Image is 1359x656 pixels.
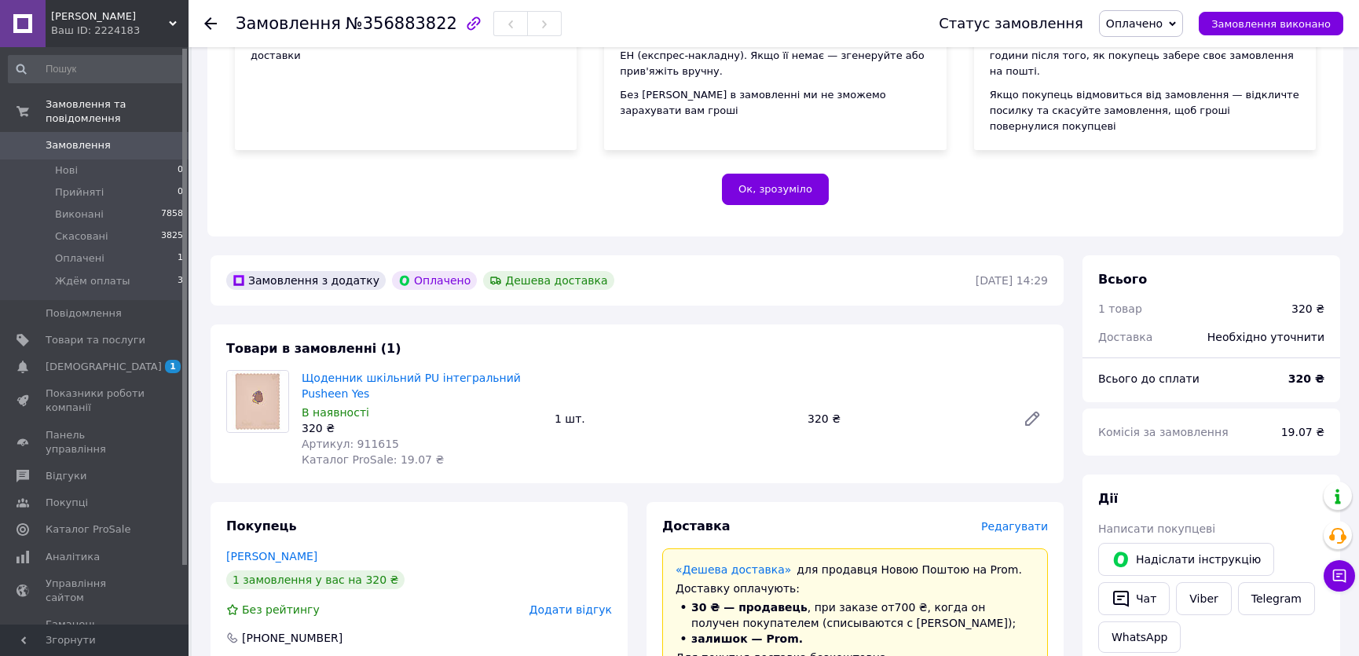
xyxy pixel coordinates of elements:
a: Редагувати [1017,403,1048,434]
div: для продавця Новою Поштою на Prom. [676,562,1035,577]
a: Щоденник шкільний PU інтегральний Pusheen Yes [302,372,521,400]
span: 3825 [161,229,183,244]
span: Покупці [46,496,88,510]
li: , при заказе от 700 ₴ , когда он получен покупателем (списываются с [PERSON_NAME]); [676,599,1035,631]
span: [DEMOGRAPHIC_DATA] [46,360,162,374]
button: Надіслати інструкцію [1098,543,1274,576]
span: Ок, зрозуміло [738,183,812,195]
span: 1 [178,251,183,266]
div: Ваш ID: 2224183 [51,24,189,38]
img: Щоденник шкільний PU інтегральний Pusheen Yes [227,371,288,432]
span: Написати покупцеві [1098,522,1215,535]
div: 1 замовлення у вас на 320 ₴ [226,570,405,589]
div: 320 ₴ [302,420,542,436]
span: Оплачено [1106,17,1163,30]
a: Telegram [1238,582,1315,615]
span: Гаманець компанії [46,618,145,646]
span: Доставка [1098,331,1152,343]
span: Каталог ProSale: 19.07 ₴ [302,453,444,466]
a: WhatsApp [1098,621,1181,653]
span: Скасовані [55,229,108,244]
a: [PERSON_NAME] [226,550,317,563]
span: Ждём оплаты [55,274,130,288]
div: [PERSON_NAME] будуть переведені на ваш рахунок за 24 години після того, як покупець забере своє з... [990,32,1300,79]
div: Використовуйте для відправки створену в замовленні ЕН (експрес-накладну). Якщо її немає — згенеру... [620,32,930,79]
div: 320 ₴ [801,408,1010,430]
span: Без рейтингу [242,603,320,616]
span: Товари та послуги [46,333,145,347]
button: Замовлення виконано [1199,12,1343,35]
span: 19.07 ₴ [1281,426,1324,438]
span: Нові [55,163,78,178]
a: «Дешева доставка» [676,563,791,576]
div: Доставку оплачують: [676,581,1035,596]
span: Артикул: 911615 [302,438,399,450]
span: 0 [178,185,183,200]
span: Покупець [226,519,297,533]
button: Чат з покупцем [1324,560,1355,592]
span: Доставка [662,519,731,533]
span: Канц Плюс [51,9,169,24]
span: Оплачені [55,251,104,266]
span: Повідомлення [46,306,122,321]
div: 1 шт. [548,408,801,430]
span: Каталог ProSale [46,522,130,537]
div: Дешева доставка [483,271,614,290]
div: Замовлення з додатку [226,271,386,290]
span: 3 [178,274,183,288]
span: Товари в замовленні (1) [226,341,401,356]
span: Замовлення та повідомлення [46,97,189,126]
a: Viber [1176,582,1231,615]
div: Підтвердіть оплату, наявність товару, спосіб і терміни доставки [251,32,561,64]
span: Прийняті [55,185,104,200]
b: 320 ₴ [1288,372,1324,385]
div: [PHONE_NUMBER] [240,630,344,646]
span: Всього [1098,272,1147,287]
span: 7858 [161,207,183,222]
button: Чат [1098,582,1170,615]
span: Виконані [55,207,104,222]
span: Комісія за замовлення [1098,426,1229,438]
span: Замовлення [236,14,341,33]
span: В наявності [302,406,369,419]
span: Редагувати [981,520,1048,533]
span: Замовлення [46,138,111,152]
div: Статус замовлення [939,16,1083,31]
span: 30 ₴ — продавець [691,601,808,614]
span: Замовлення виконано [1211,18,1331,30]
span: Всього до сплати [1098,372,1200,385]
span: 1 товар [1098,302,1142,315]
span: Показники роботи компанії [46,387,145,415]
span: Аналітика [46,550,100,564]
div: 320 ₴ [1291,301,1324,317]
div: Повернутися назад [204,16,217,31]
span: Відгуки [46,469,86,483]
span: Управління сайтом [46,577,145,605]
div: Необхідно уточнити [1198,320,1334,354]
span: Дії [1098,491,1118,506]
span: №356883822 [346,14,457,33]
div: Оплачено [392,271,477,290]
button: Ок, зрозуміло [722,174,829,205]
span: Додати відгук [529,603,612,616]
div: Якщо покупець відмовиться від замовлення — відкличте посилку та скасуйте замовлення, щоб гроші по... [990,87,1300,134]
span: Панель управління [46,428,145,456]
time: [DATE] 14:29 [976,274,1048,287]
input: Пошук [8,55,185,83]
span: 0 [178,163,183,178]
div: Без [PERSON_NAME] в замовленні ми не зможемо зарахувати вам гроші [620,87,930,119]
span: залишок — Prom. [691,632,803,645]
span: 1 [165,360,181,373]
